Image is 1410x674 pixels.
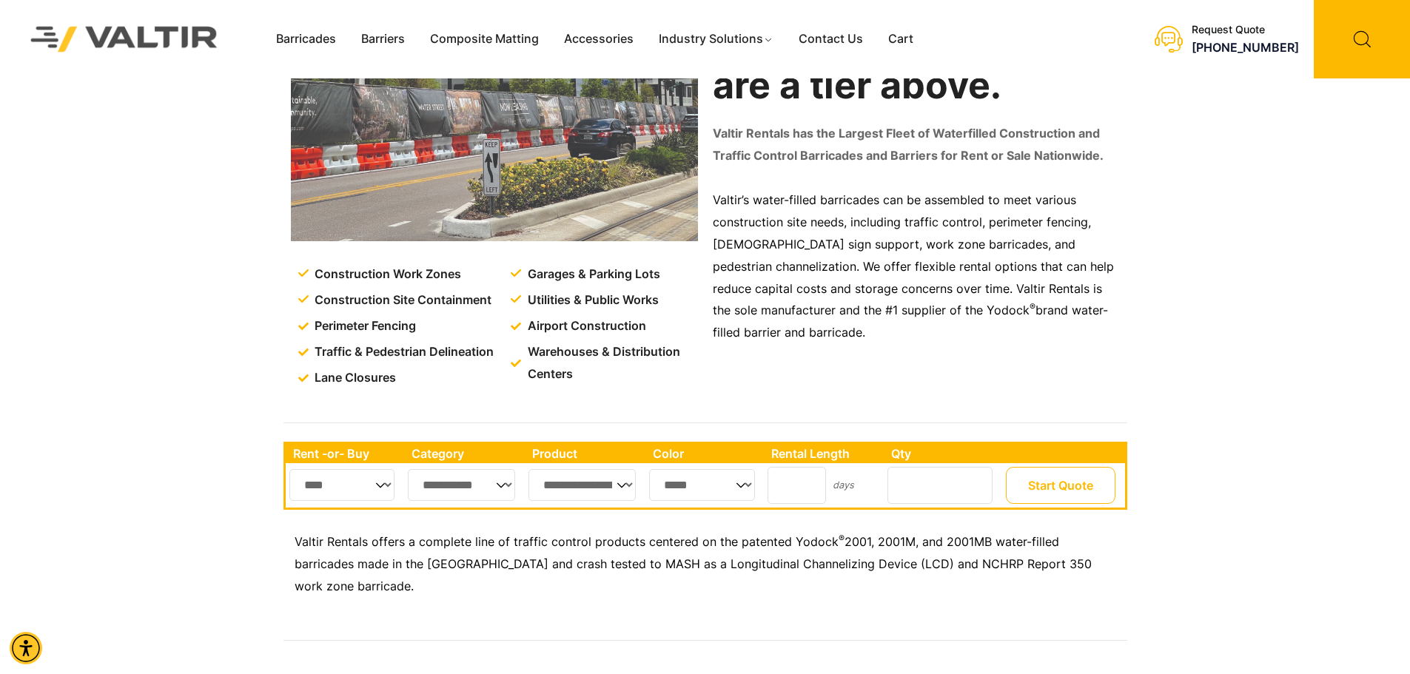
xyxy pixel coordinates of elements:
[524,315,646,337] span: Airport Construction
[295,534,1092,593] span: 2001, 2001M, and 2001MB water-filled barricades made in the [GEOGRAPHIC_DATA] and crash tested to...
[528,469,636,501] select: Single select
[311,367,396,389] span: Lane Closures
[551,28,646,50] a: Accessories
[311,315,416,337] span: Perimeter Fencing
[1192,24,1299,36] div: Request Quote
[1192,40,1299,55] a: call (888) 496-3625
[524,341,701,385] span: Warehouses & Distribution Centers
[713,123,1120,167] p: Valtir Rentals has the Largest Fleet of Waterfilled Construction and Traffic Control Barricades a...
[839,533,845,544] sup: ®
[311,341,494,363] span: Traffic & Pedestrian Delineation
[417,28,551,50] a: Composite Matting
[884,444,1001,463] th: Qty
[311,263,461,286] span: Construction Work Zones
[764,444,884,463] th: Rental Length
[404,444,526,463] th: Category
[876,28,926,50] a: Cart
[311,289,491,311] span: Construction Site Containment
[713,189,1120,344] p: Valtir’s water-filled barricades can be assembled to meet various construction site needs, includ...
[786,28,876,50] a: Contact Us
[524,263,660,286] span: Garages & Parking Lots
[263,28,349,50] a: Barricades
[645,444,765,463] th: Color
[11,7,238,71] img: Valtir Rentals
[524,289,659,311] span: Utilities & Public Works
[1006,467,1115,504] button: Start Quote
[649,469,755,501] select: Single select
[289,469,395,501] select: Single select
[833,479,854,491] small: days
[10,632,42,664] div: Accessibility Menu
[349,28,417,50] a: Barriers
[295,534,839,549] span: Valtir Rentals offers a complete line of traffic control products centered on the patented Yodock
[286,444,404,463] th: Rent -or- Buy
[768,467,826,504] input: Number
[525,444,645,463] th: Product
[713,24,1120,106] h2: Expert solutions that are a tier above.
[408,469,516,501] select: Single select
[887,467,993,504] input: Number
[646,28,786,50] a: Industry Solutions
[1030,301,1035,312] sup: ®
